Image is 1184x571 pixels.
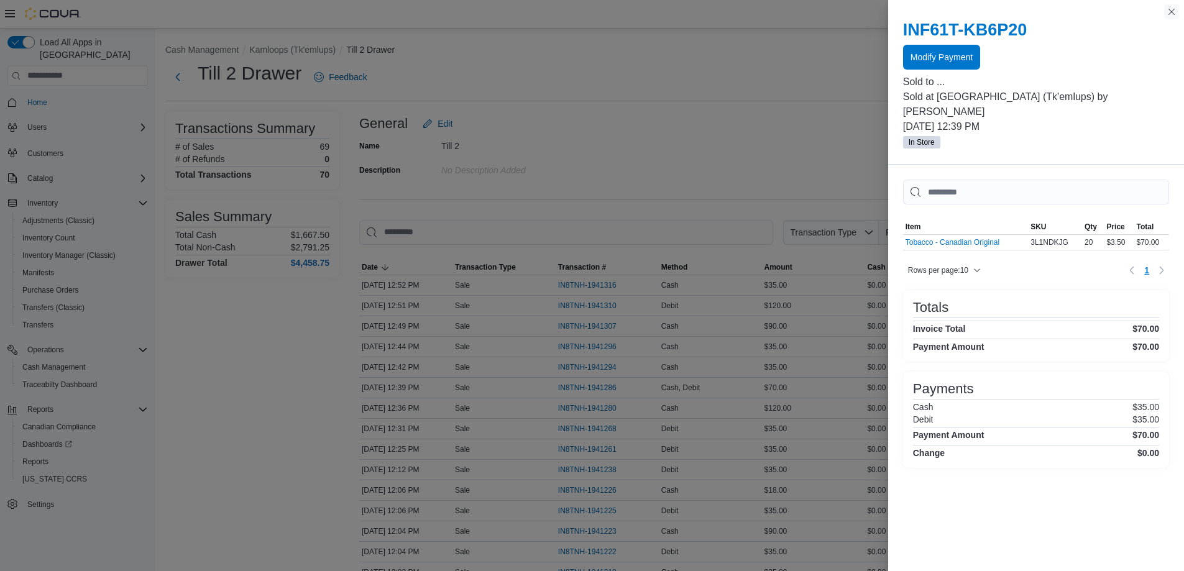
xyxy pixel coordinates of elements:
p: Sold to ... [903,75,1169,89]
h4: $70.00 [1132,430,1159,440]
span: Price [1106,222,1124,232]
span: In Store [909,137,935,148]
span: Item [906,222,921,232]
h2: INF61T-KB6P20 [903,20,1169,40]
h4: Payment Amount [913,342,984,352]
nav: Pagination for table: MemoryTable from EuiInMemoryTable [1124,260,1169,280]
span: 3L1NDKJG [1030,237,1068,247]
h6: Debit [913,414,934,424]
span: Rows per page : 10 [908,265,968,275]
h4: Change [913,448,945,458]
ul: Pagination for table: MemoryTable from EuiInMemoryTable [1139,260,1154,280]
p: $35.00 [1132,402,1159,412]
p: Sold at [GEOGRAPHIC_DATA] (Tk'emlups) by [PERSON_NAME] [903,89,1169,119]
button: Qty [1082,219,1104,234]
h3: Payments [913,381,974,396]
p: [DATE] 12:39 PM [903,119,1169,134]
p: $35.00 [1132,414,1159,424]
button: Tobacco - Canadian Original [906,238,999,247]
button: Item [903,219,1028,234]
span: 1 [1144,264,1149,276]
span: Qty [1085,222,1097,232]
h6: Cash [913,402,934,412]
input: This is a search bar. As you type, the results lower in the page will automatically filter. [903,180,1169,204]
button: Close this dialog [1164,4,1179,19]
div: 20 [1082,235,1104,250]
h4: $0.00 [1137,448,1159,458]
h4: Invoice Total [913,324,966,334]
button: Price [1104,219,1134,234]
div: $70.00 [1134,235,1169,250]
button: Next page [1154,263,1169,278]
span: SKU [1030,222,1046,232]
span: Total [1136,222,1154,232]
button: Previous page [1124,263,1139,278]
button: Rows per page:10 [903,263,986,278]
h4: Payment Amount [913,430,984,440]
h4: $70.00 [1132,324,1159,334]
span: In Store [903,136,940,148]
button: Page 1 of 1 [1139,260,1154,280]
span: Modify Payment [911,51,973,63]
h3: Totals [913,300,948,315]
div: $3.50 [1104,235,1134,250]
button: SKU [1028,219,1082,234]
h4: $70.00 [1132,342,1159,352]
button: Total [1134,219,1169,234]
button: Modify Payment [903,45,980,70]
